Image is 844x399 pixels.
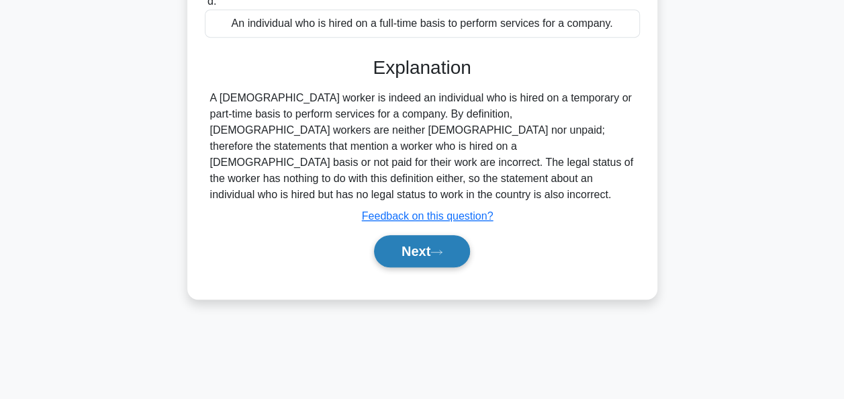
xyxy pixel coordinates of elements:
[374,235,470,267] button: Next
[210,90,635,203] div: A [DEMOGRAPHIC_DATA] worker is indeed an individual who is hired on a temporary or part-time basi...
[362,210,494,222] a: Feedback on this question?
[205,9,640,38] div: An individual who is hired on a full-time basis to perform services for a company.
[213,56,632,79] h3: Explanation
